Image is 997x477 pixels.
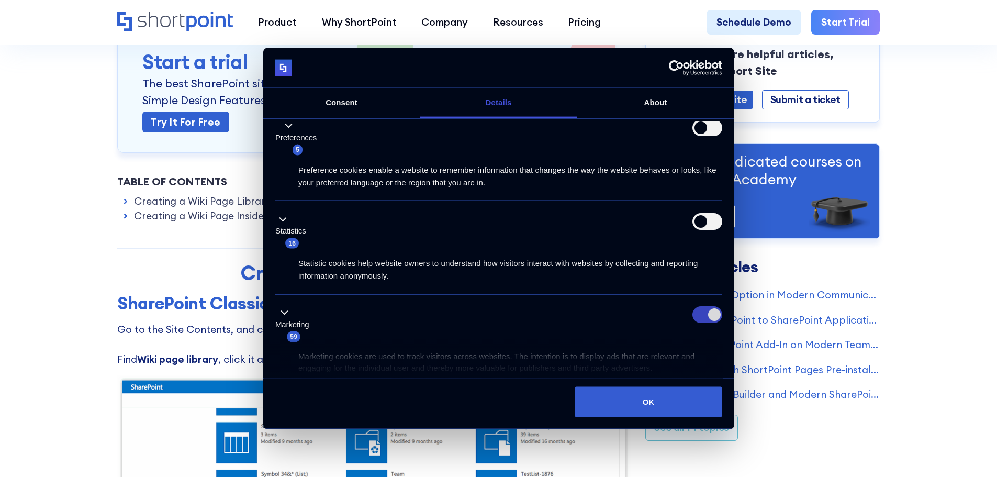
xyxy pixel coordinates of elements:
div: Table of Contents [117,174,631,190]
a: Submit a ticket [762,90,849,109]
a: Pricing [556,10,614,35]
strong: Wiki page library [137,353,218,365]
a: Start Trial [811,10,880,35]
h3: Related Articles [645,260,880,275]
a: Creating a Wiki Page Library [134,194,271,209]
span: 16 [285,238,299,248]
a: Schedule Demo [707,10,801,35]
a: Why ShortPoint [309,10,409,35]
h3: Start a trial [142,49,590,75]
div: Statistic cookies help website owners to understand how visitors interact with websites by collec... [275,249,722,282]
div: Company [421,15,468,30]
button: OK [575,386,722,417]
span: 59 [287,331,300,342]
p: The best SharePoint sites are designed with ShortPoint Simple Design Features. Custom Results. [142,75,456,109]
button: Statistics (16) [275,213,312,249]
a: Details [420,88,577,118]
a: Create Wiki Page Option in Modern Communication Site Is Missing [645,287,880,302]
a: Home [117,12,233,33]
button: Preferences (5) [275,119,323,156]
p: To search more helpful articles, Visit our Support Site [660,46,865,79]
a: How to Use ShortPoint Add-In on Modern Team Sites (deprecated) [645,337,880,352]
a: Usercentrics Cookiebot - opens in a new window [631,60,722,76]
a: Resources [480,10,556,35]
h3: SharePoint Classic site [117,293,631,314]
img: logo [275,60,292,76]
button: Marketing (59) [275,306,316,343]
iframe: Chat Widget [809,356,997,477]
a: ShortPoint Theme Builder and Modern SharePoint Pages [645,387,880,402]
a: Create Subsite with ShortPoint Pages Pre-installed & Pre-configured [645,362,880,377]
a: Creating a Wiki Page Inside a Library [134,208,309,224]
a: About [577,88,734,118]
a: Product [245,10,309,35]
div: Preference cookies enable a website to remember information that changes the way the website beha... [275,156,722,188]
label: Statistics [275,225,306,237]
a: Consent [263,88,420,118]
a: How to Add ShortPoint to SharePoint Application Pages [645,312,880,327]
p: Go to the Site Contents, and click the button. Find , click it and add a name for this library: [117,322,631,367]
a: Company [409,10,480,35]
span: Marketing cookies are used to track visitors across websites. The intention is to display ads tha... [298,351,694,372]
p: Visit our dedicated courses on ShortPoint Academy [660,152,865,188]
label: Marketing [275,318,309,330]
div: Resources [493,15,543,30]
span: 5 [293,145,303,155]
div: Why ShortPoint [322,15,397,30]
div: Pricing [568,15,601,30]
a: Try it for Free [142,112,229,132]
div: Product [258,15,297,30]
h2: Creating a Wiki Page Library [177,261,570,284]
label: Preferences [275,131,317,143]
